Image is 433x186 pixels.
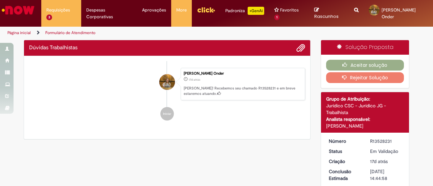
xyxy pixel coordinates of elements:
span: Rascunhos [314,13,339,20]
div: Grupo de Atribuição: [326,96,404,102]
div: Em Validação [370,148,402,155]
div: Solução Proposta [321,40,409,55]
span: More [176,7,187,14]
div: Vanessa Dall Onder [159,74,175,90]
span: 17d atrás [189,78,200,82]
p: +GenAi [248,7,264,15]
ul: Trilhas de página [5,27,283,39]
button: Aceitar solução [326,60,404,71]
span: 17d atrás [370,158,388,164]
button: Adicionar anexos [296,44,305,52]
div: [PERSON_NAME] Onder [184,72,301,76]
h2: Dúvidas Trabalhistas Histórico de tíquete [29,45,77,51]
a: Formulário de Atendimento [45,30,95,35]
a: Página inicial [7,30,31,35]
div: R13528231 [370,138,402,144]
img: click_logo_yellow_360x200.png [197,5,215,15]
dt: Status [324,148,365,155]
img: ServiceNow [1,3,36,17]
div: Padroniza [225,7,264,15]
span: Aprovações [142,7,166,14]
dt: Criação [324,158,365,165]
span: [PERSON_NAME] Onder [382,7,416,20]
span: 3 [46,15,52,20]
ul: Histórico de tíquete [29,61,305,127]
dt: Conclusão Estimada [324,168,365,182]
a: Rascunhos [314,7,344,20]
li: Vanessa Dall Onder [29,68,305,100]
span: Favoritos [280,7,299,14]
time: 12/09/2025 15:24:15 [370,158,388,164]
dt: Número [324,138,365,144]
div: Analista responsável: [326,116,404,123]
time: 12/09/2025 15:24:15 [189,78,200,82]
span: Requisições [46,7,70,14]
div: [PERSON_NAME] [326,123,404,129]
button: Rejeitar Solução [326,72,404,83]
div: 12/09/2025 15:24:15 [370,158,402,165]
div: Jurídico CSC - Jurídico JG - Trabalhista [326,102,404,116]
div: [DATE] 14:44:58 [370,168,402,182]
p: [PERSON_NAME]! Recebemos seu chamado R13528231 e em breve estaremos atuando. [184,86,301,96]
span: 1 [274,15,279,20]
span: Despesas Corporativas [86,7,132,20]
